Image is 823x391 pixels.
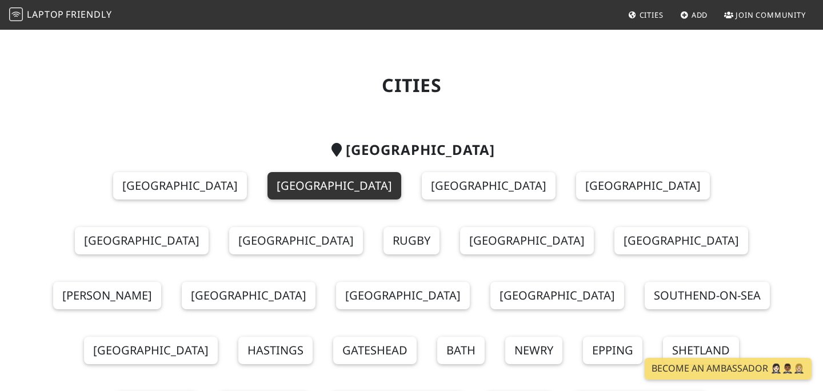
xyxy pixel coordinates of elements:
a: [GEOGRAPHIC_DATA] [614,227,748,254]
h2: [GEOGRAPHIC_DATA] [41,142,782,158]
a: Newry [505,337,562,364]
a: [GEOGRAPHIC_DATA] [229,227,363,254]
a: Hastings [238,337,313,364]
a: Cities [624,5,668,25]
a: [GEOGRAPHIC_DATA] [75,227,209,254]
a: Epping [583,337,642,364]
a: [GEOGRAPHIC_DATA] [422,172,556,200]
span: Cities [640,10,664,20]
a: Gateshead [333,337,417,364]
h1: Cities [41,74,782,96]
a: [GEOGRAPHIC_DATA] [113,172,247,200]
a: Join Community [720,5,810,25]
a: [GEOGRAPHIC_DATA] [182,282,315,309]
span: Friendly [66,8,111,21]
a: Add [676,5,713,25]
span: Join Community [736,10,806,20]
span: Add [692,10,708,20]
a: Shetland [663,337,739,364]
a: [GEOGRAPHIC_DATA] [336,282,470,309]
a: [GEOGRAPHIC_DATA] [576,172,710,200]
a: [GEOGRAPHIC_DATA] [460,227,594,254]
a: Rugby [383,227,440,254]
a: [PERSON_NAME] [53,282,161,309]
a: Become an Ambassador 🤵🏻‍♀️🤵🏾‍♂️🤵🏼‍♀️ [645,358,812,380]
a: Southend-on-Sea [645,282,770,309]
a: Bath [437,337,485,364]
a: [GEOGRAPHIC_DATA] [490,282,624,309]
img: LaptopFriendly [9,7,23,21]
a: [GEOGRAPHIC_DATA] [267,172,401,200]
a: LaptopFriendly LaptopFriendly [9,5,112,25]
a: [GEOGRAPHIC_DATA] [84,337,218,364]
span: Laptop [27,8,64,21]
